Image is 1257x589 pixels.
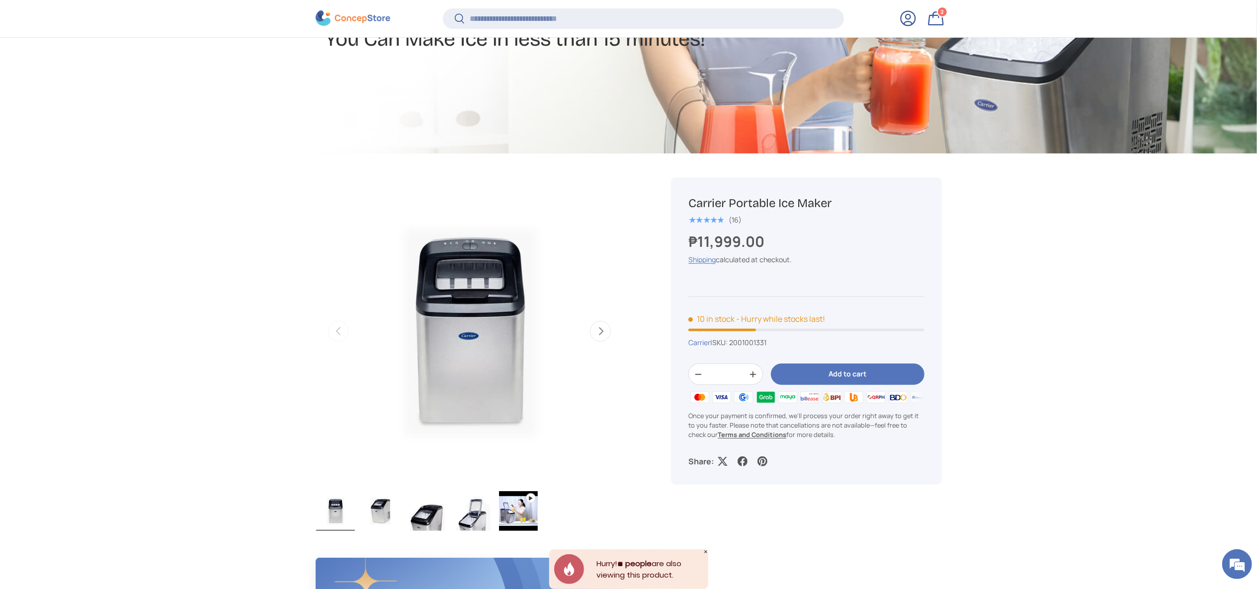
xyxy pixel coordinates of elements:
[777,390,799,405] img: maya
[688,216,724,224] div: 5.0 out of 5.0 stars
[688,231,767,251] strong: ₱11,999.00
[688,338,710,347] a: Carrier
[52,56,167,69] div: Chat with us now
[688,215,724,225] span: ★★★★★
[453,491,492,531] img: carrier-ice-maker-left-side-open-lid-view-concepstore
[688,254,924,265] div: calculated at checkout.
[712,338,728,347] span: SKU:
[58,125,137,225] span: We're online!
[499,491,538,531] img: carrier-portable-stainless-ice-maker-unit-youtube-video-concepstore
[754,390,776,405] img: grabpay
[733,390,754,405] img: gcash
[799,390,821,405] img: billease
[326,26,706,53] h2: You Can Make Ice in less than 15 minutes!
[710,338,766,347] span: |
[940,8,944,16] span: 2
[843,390,865,405] img: ubp
[688,411,924,440] p: Once your payment is confirmed, we'll process your order right away to get it to you faster. Plea...
[316,491,355,531] img: carrier-ice-maker-full-view-concepstore
[688,455,714,467] p: Share:
[865,390,887,405] img: qrph
[688,255,716,264] a: Shipping
[688,313,735,324] span: 10 in stock
[5,271,189,306] textarea: Type your message and hit 'Enter'
[729,338,766,347] span: 2001001331
[362,491,401,531] img: carrier-ice-maker-left-side-view-concepstore
[688,214,742,224] a: 5.0 out of 5.0 stars (16)
[771,364,924,385] button: Add to cart
[887,390,909,405] img: bdo
[736,313,825,324] p: - Hurry while stocks last!
[316,177,624,534] media-gallery: Gallery Viewer
[703,549,708,554] div: Close
[408,491,446,531] img: carrier-ice-maker-top-left-side-view-concepstore
[688,196,924,211] h1: Carrier Portable Ice Maker
[909,390,931,405] img: metrobank
[729,216,742,223] div: (16)
[711,390,733,405] img: visa
[316,11,390,26] img: ConcepStore
[718,430,786,439] a: Terms and Conditions
[163,5,187,29] div: Minimize live chat window
[821,390,843,405] img: bpi
[688,390,710,405] img: master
